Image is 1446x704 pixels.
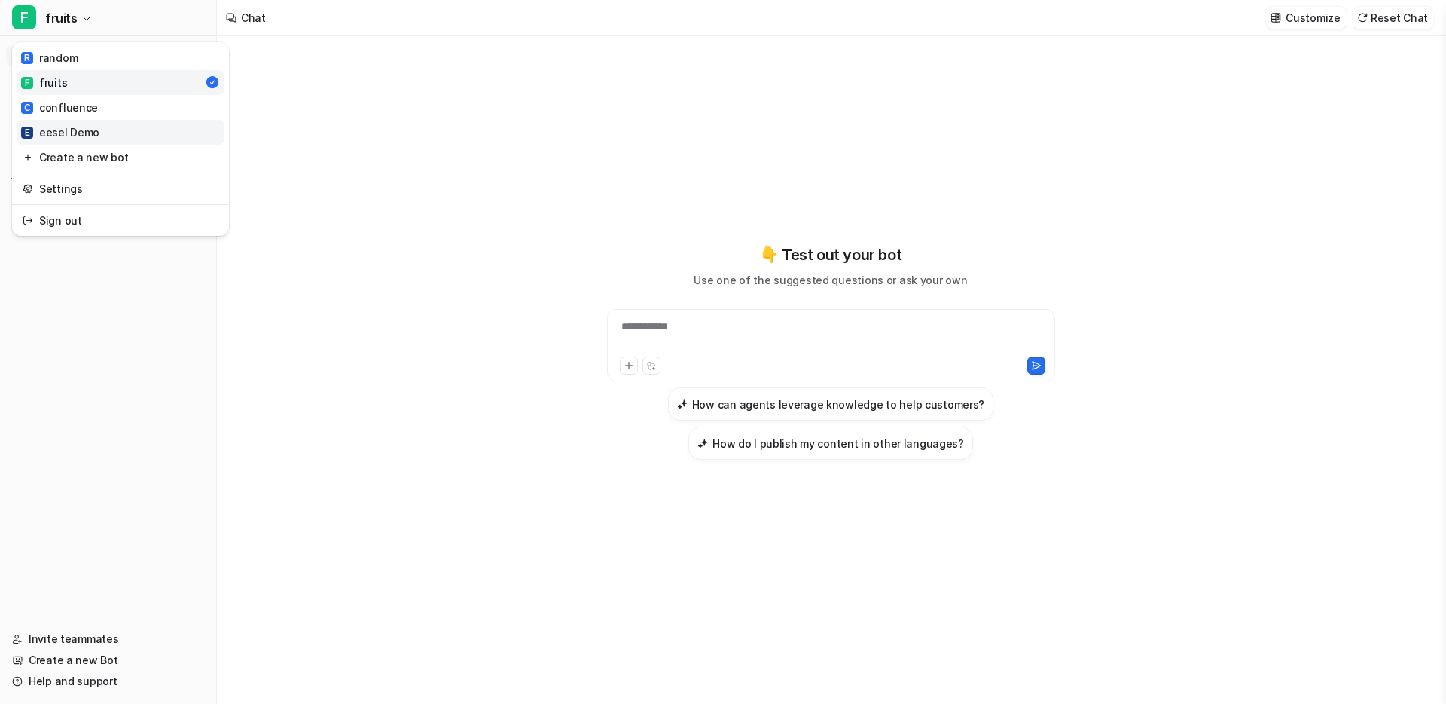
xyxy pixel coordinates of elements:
[21,124,99,140] div: eesel Demo
[21,102,33,114] span: C
[23,213,33,228] img: reset
[45,8,78,29] span: fruits
[17,176,224,201] a: Settings
[12,42,229,236] div: Ffruits
[23,149,33,165] img: reset
[23,181,33,197] img: reset
[21,52,33,64] span: R
[17,208,224,233] a: Sign out
[21,50,78,66] div: random
[17,145,224,170] a: Create a new bot
[21,77,33,89] span: F
[21,99,98,115] div: confluence
[12,5,36,29] span: F
[21,75,67,90] div: fruits
[21,127,33,139] span: E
